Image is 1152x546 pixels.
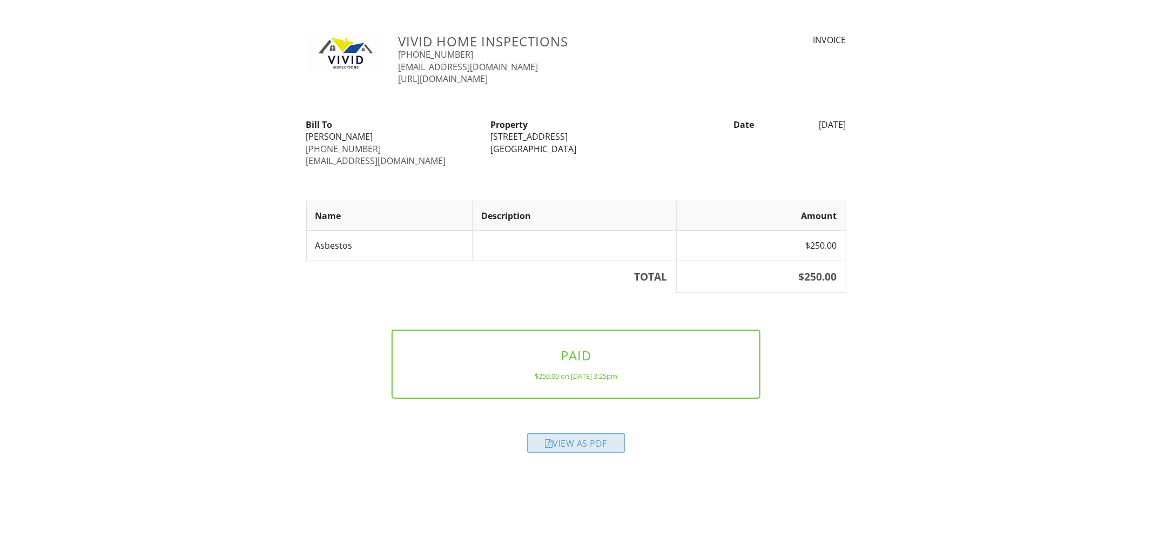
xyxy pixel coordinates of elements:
div: $250.00 on [DATE] 3:25pm [410,372,742,380]
strong: Bill To [306,119,333,131]
div: View as PDF [527,433,625,453]
div: [STREET_ADDRESS] [490,131,662,142]
a: [PHONE_NUMBER] [398,49,473,60]
th: TOTAL [306,261,676,293]
th: $250.00 [676,261,846,293]
a: [EMAIL_ADDRESS][DOMAIN_NAME] [398,61,538,73]
strong: Property [490,119,528,131]
a: [URL][DOMAIN_NAME] [398,73,488,85]
h3: Vivid Home Inspections [398,34,708,49]
div: [GEOGRAPHIC_DATA] [490,143,662,155]
div: Date [668,119,760,131]
a: [PHONE_NUMBER] [306,143,381,155]
span: Asbestos [315,240,353,251]
a: [EMAIL_ADDRESS][DOMAIN_NAME] [306,155,446,167]
th: Description [473,201,676,230]
div: INVOICE [720,34,846,46]
img: Vivid_Logo_400_x_200.jpg [306,34,386,73]
th: Amount [676,201,846,230]
a: View as PDF [527,440,625,452]
th: Name [306,201,473,230]
div: [DATE] [760,119,853,131]
td: $250.00 [676,231,846,261]
h3: PAID [410,348,742,363]
div: [PERSON_NAME] [306,131,477,142]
